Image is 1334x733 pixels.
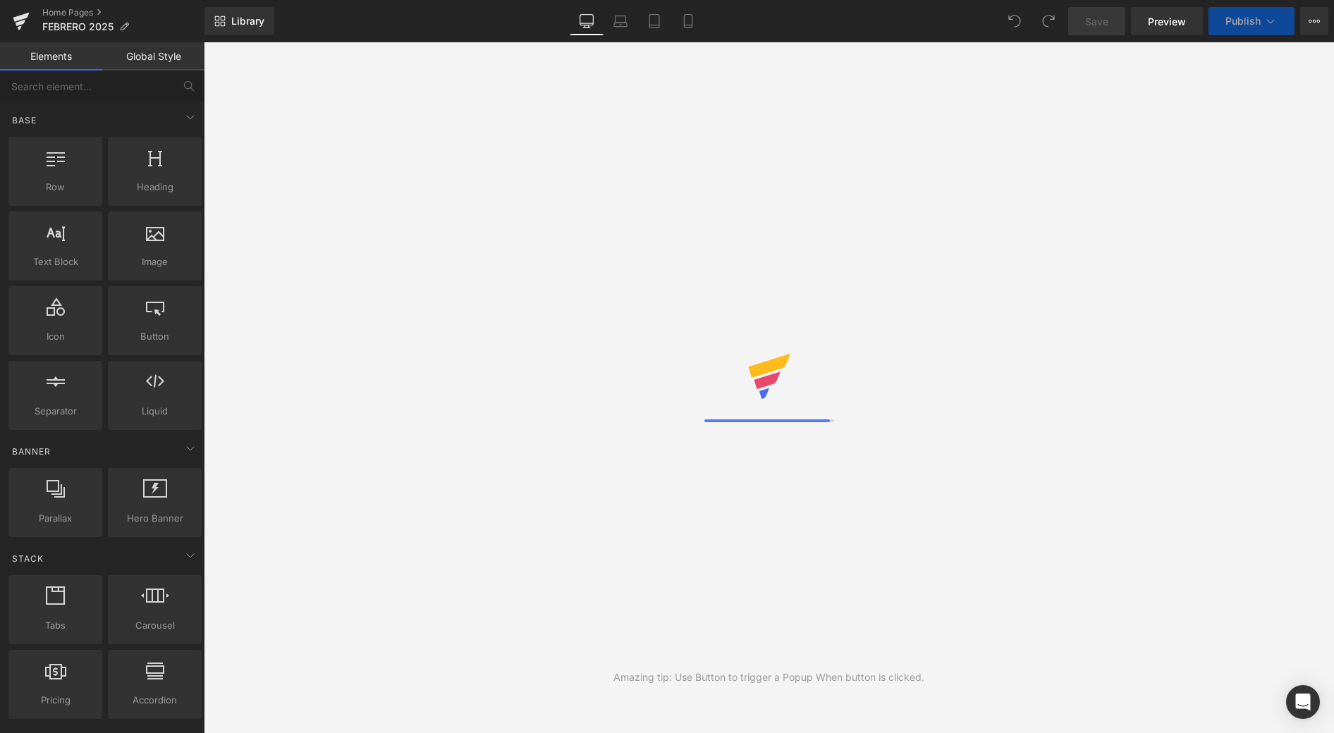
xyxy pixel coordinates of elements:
span: Liquid [112,404,197,419]
button: Publish [1208,7,1295,35]
a: Global Style [102,42,204,70]
span: Library [231,15,264,27]
span: Text Block [13,254,98,269]
span: Image [112,254,197,269]
a: Desktop [570,7,604,35]
div: Amazing tip: Use Button to trigger a Popup When button is clicked. [613,670,924,685]
span: FEBRERO 2025 [42,21,114,32]
span: Row [13,180,98,195]
span: Banner [11,445,52,458]
button: More [1300,7,1328,35]
span: Hero Banner [112,511,197,526]
span: Icon [13,329,98,344]
button: Undo [1000,7,1029,35]
span: Tabs [13,618,98,633]
span: Publish [1225,16,1261,27]
a: Home Pages [42,7,204,18]
a: New Library [204,7,274,35]
a: Preview [1131,7,1203,35]
span: Preview [1148,14,1186,29]
span: Save [1085,14,1108,29]
span: Stack [11,552,45,565]
span: Pricing [13,693,98,708]
button: Redo [1034,7,1063,35]
span: Base [11,113,38,127]
span: Heading [112,180,197,195]
span: Accordion [112,693,197,708]
a: Laptop [604,7,637,35]
span: Parallax [13,511,98,526]
span: Button [112,329,197,344]
div: Open Intercom Messenger [1286,685,1320,719]
a: Mobile [671,7,705,35]
a: Tablet [637,7,671,35]
span: Separator [13,404,98,419]
span: Carousel [112,618,197,633]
